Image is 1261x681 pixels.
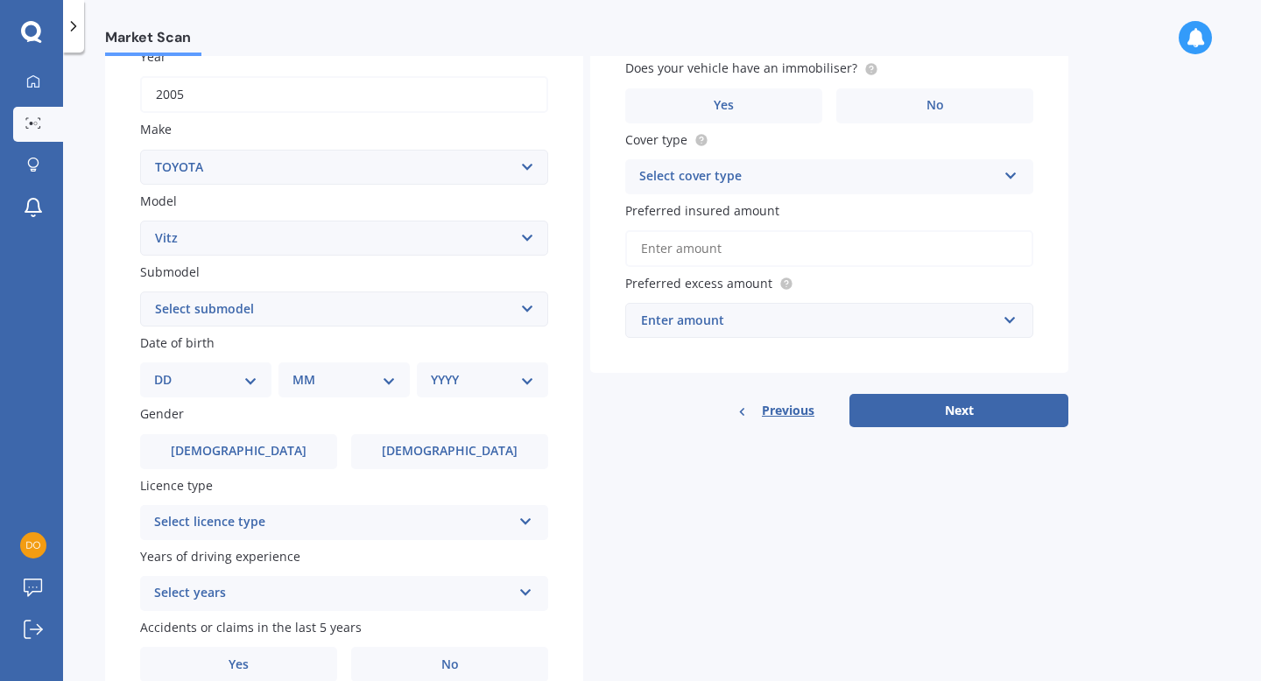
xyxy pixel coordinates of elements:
div: Select licence type [154,512,511,533]
img: 8fd5b9c54cc874ba0b9824fcb35d3885 [20,532,46,558]
span: No [441,657,459,672]
span: No [926,98,944,113]
span: Preferred excess amount [625,275,772,291]
button: Next [849,394,1068,427]
span: Preferred insured amount [625,202,779,219]
span: [DEMOGRAPHIC_DATA] [382,444,518,459]
span: Yes [714,98,734,113]
span: Licence type [140,477,213,494]
span: Model [140,193,177,209]
span: Yes [229,657,249,672]
input: Enter amount [625,230,1033,267]
span: [DEMOGRAPHIC_DATA] [171,444,306,459]
input: YYYY [140,76,548,113]
span: Gender [140,406,184,423]
span: Date of birth [140,334,215,351]
span: Accidents or claims in the last 5 years [140,619,362,635]
span: Does your vehicle have an immobiliser? [625,60,857,77]
div: Select years [154,583,511,604]
div: Enter amount [641,311,997,330]
span: Market Scan [105,29,201,53]
span: Year [140,48,166,65]
span: Make [140,122,172,138]
span: Previous [762,397,814,424]
span: Cover type [625,131,687,148]
span: Submodel [140,263,200,280]
span: Years of driving experience [140,548,300,565]
div: Select cover type [639,166,997,187]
